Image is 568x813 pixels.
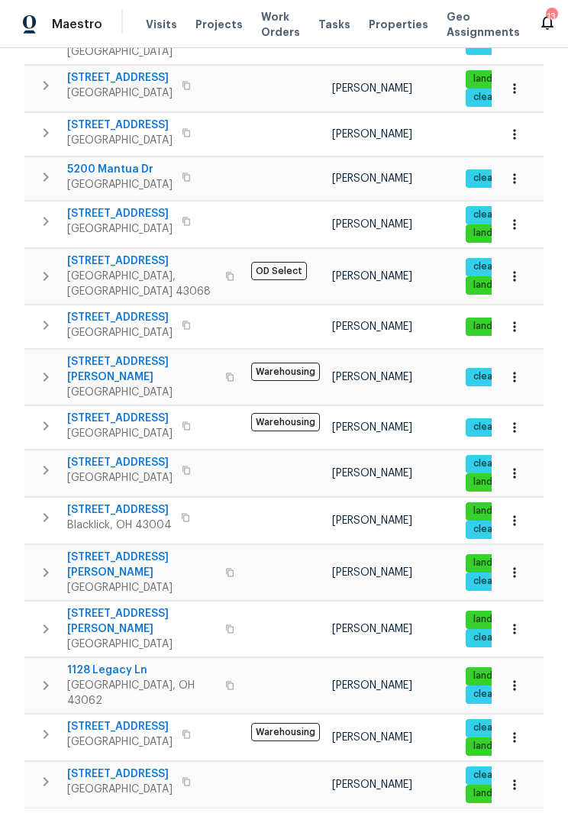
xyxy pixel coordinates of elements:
span: Warehousing [251,413,320,431]
span: [GEOGRAPHIC_DATA] [67,133,173,148]
span: cleaning [467,172,518,185]
span: [GEOGRAPHIC_DATA], [GEOGRAPHIC_DATA] 43068 [67,269,216,299]
span: [PERSON_NAME] [332,219,412,230]
div: 13 [546,9,557,24]
span: [STREET_ADDRESS] [67,310,173,325]
span: [STREET_ADDRESS][PERSON_NAME] [67,550,216,580]
span: [STREET_ADDRESS] [67,70,173,85]
span: cleaning [467,421,518,434]
span: [PERSON_NAME] [332,624,412,634]
span: landscaping [467,476,534,489]
span: Properties [369,17,428,32]
span: [GEOGRAPHIC_DATA] [67,637,216,652]
span: cleaning [467,457,518,470]
span: Tasks [318,19,350,30]
span: Maestro [52,17,102,32]
span: [GEOGRAPHIC_DATA] [67,580,216,595]
span: landscaping [467,557,534,569]
span: [GEOGRAPHIC_DATA] [67,44,216,60]
span: Geo Assignments [447,9,520,40]
span: [GEOGRAPHIC_DATA] [67,426,173,441]
span: [STREET_ADDRESS] [67,206,173,221]
span: [GEOGRAPHIC_DATA] [67,177,173,192]
span: cleaning [467,523,518,536]
span: [PERSON_NAME] [332,680,412,691]
span: [PERSON_NAME] [332,779,412,790]
span: [PERSON_NAME] [332,468,412,479]
span: [STREET_ADDRESS] [67,455,173,470]
span: Projects [195,17,243,32]
span: landscaping [467,669,534,682]
span: landscaping [467,73,534,85]
span: Warehousing [251,723,320,741]
span: [GEOGRAPHIC_DATA] [67,85,173,101]
span: cleaning [467,208,518,221]
span: [PERSON_NAME] [332,173,412,184]
span: [PERSON_NAME] [332,83,412,94]
span: landscaping [467,787,534,800]
span: [GEOGRAPHIC_DATA] [67,734,173,750]
span: 5200 Mantua Dr [67,162,173,177]
span: Warehousing [251,363,320,381]
span: [STREET_ADDRESS] [67,502,172,518]
span: [STREET_ADDRESS] [67,766,173,782]
span: [PERSON_NAME] [332,129,412,140]
span: landscaping [467,740,534,753]
span: [PERSON_NAME] [332,567,412,578]
span: [STREET_ADDRESS][PERSON_NAME] [67,354,216,385]
span: OD Select [251,262,307,280]
span: cleaning [467,769,518,782]
span: Visits [146,17,177,32]
span: landscaping [467,613,534,626]
span: [PERSON_NAME] [332,732,412,743]
span: landscaping [467,227,534,240]
span: [STREET_ADDRESS] [67,411,173,426]
span: cleaning [467,721,518,734]
span: 1128 Legacy Ln [67,663,216,678]
span: [PERSON_NAME] [332,321,412,332]
span: [PERSON_NAME] [332,372,412,382]
span: cleaning [467,370,518,383]
span: [PERSON_NAME] [332,271,412,282]
span: [GEOGRAPHIC_DATA], OH 43062 [67,678,216,708]
span: [STREET_ADDRESS] [67,719,173,734]
span: [STREET_ADDRESS] [67,118,173,133]
span: landscaping [467,320,534,333]
span: [GEOGRAPHIC_DATA] [67,221,173,237]
span: cleaning [467,575,518,588]
span: [STREET_ADDRESS][PERSON_NAME] [67,606,216,637]
span: [PERSON_NAME] [332,515,412,526]
span: [PERSON_NAME] [332,422,412,433]
span: [GEOGRAPHIC_DATA] [67,470,173,486]
span: [STREET_ADDRESS] [67,253,216,269]
span: [GEOGRAPHIC_DATA] [67,325,173,340]
span: landscaping [467,505,534,518]
span: cleaning [467,260,518,273]
span: cleaning [467,91,518,104]
span: [GEOGRAPHIC_DATA] [67,385,216,400]
span: Work Orders [261,9,300,40]
span: cleaning [467,631,518,644]
span: [GEOGRAPHIC_DATA] [67,782,173,797]
span: cleaning [467,688,518,701]
span: landscaping [467,279,534,292]
span: Blacklick, OH 43004 [67,518,172,533]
